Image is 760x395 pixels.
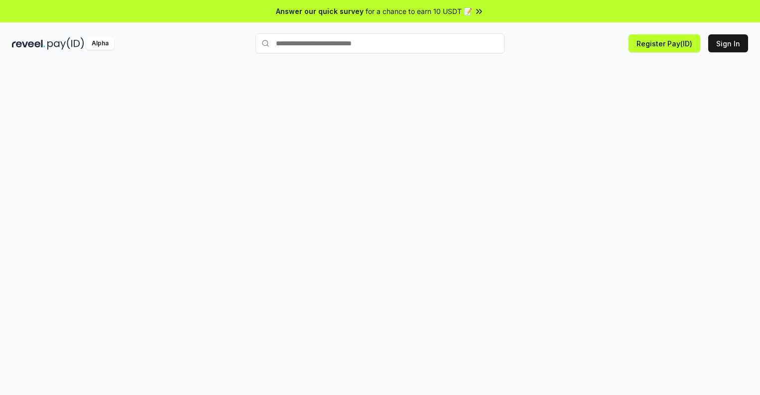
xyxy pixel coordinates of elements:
[12,37,45,50] img: reveel_dark
[47,37,84,50] img: pay_id
[86,37,114,50] div: Alpha
[276,6,364,16] span: Answer our quick survey
[366,6,472,16] span: for a chance to earn 10 USDT 📝
[708,34,748,52] button: Sign In
[629,34,700,52] button: Register Pay(ID)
